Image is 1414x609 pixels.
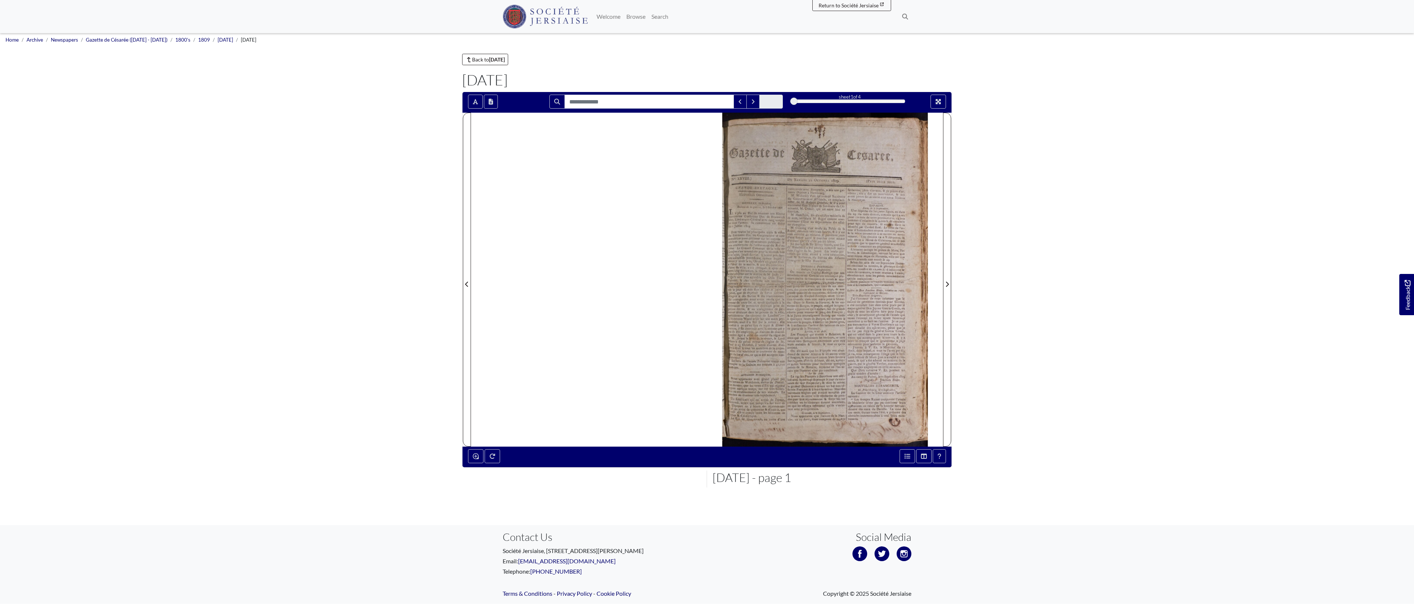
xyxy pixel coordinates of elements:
[489,56,505,63] strong: [DATE]
[819,2,879,8] span: Return to Société Jersiaise
[27,37,43,43] a: Archive
[851,94,853,100] span: 1
[468,95,483,109] button: Toggle text selection (Alt+T)
[794,94,905,101] div: sheet of 4
[648,9,671,24] a: Search
[198,37,210,43] a: 1809
[503,3,588,30] a: Société Jersiaise logo
[485,449,500,463] button: Rotate the book
[557,590,592,597] a: Privacy Policy
[856,531,911,543] h3: Social Media
[503,531,701,543] h3: Contact Us
[594,9,623,24] a: Welcome
[6,37,19,43] a: Home
[943,113,951,447] button: Next Page
[823,589,911,598] span: Copyright © 2025 Société Jersiaise
[1403,280,1412,310] span: Feedback
[518,557,616,564] a: [EMAIL_ADDRESS][DOMAIN_NAME]
[463,113,471,447] button: Previous Page
[468,449,483,463] button: Enable or disable loupe tool (Alt+L)
[484,95,498,109] button: Open transcription window
[734,95,747,109] button: Previous Match
[51,37,78,43] a: Newspapers
[503,546,701,555] p: Société Jersiaise, [STREET_ADDRESS][PERSON_NAME]
[549,95,565,109] button: Search
[933,449,946,463] button: Help
[931,95,946,109] button: Full screen mode
[462,71,952,89] h1: [DATE]
[503,557,701,566] p: Email:
[241,37,256,43] span: [DATE]
[503,567,701,576] p: Telephone:
[218,37,233,43] a: [DATE]
[530,568,582,575] a: [PHONE_NUMBER]
[1399,274,1414,315] a: Would you like to provide feedback?
[623,9,648,24] a: Browse
[86,37,168,43] a: Gazette de Césarée ([DATE] - [DATE])
[175,37,190,43] a: 1800's
[746,95,760,109] button: Next Match
[713,471,952,485] h2: [DATE] - page 1
[900,449,915,463] button: Open metadata window
[462,54,508,65] a: Back to[DATE]
[597,590,631,597] a: Cookie Policy
[503,590,552,597] a: Terms & Conditions
[564,95,734,109] input: Search for
[916,449,932,463] button: Thumbnails
[503,5,588,28] img: Société Jersiaise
